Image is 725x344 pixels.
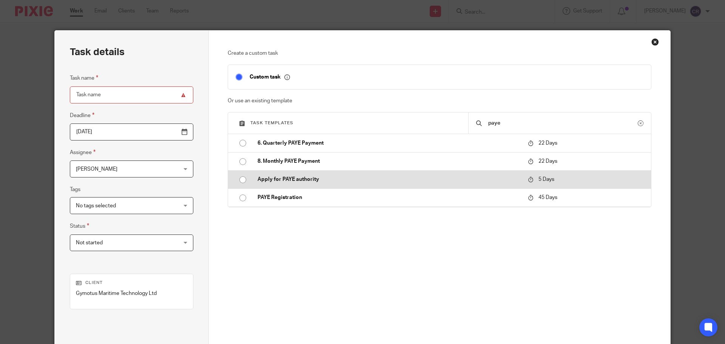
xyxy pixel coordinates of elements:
[538,140,557,146] span: 22 Days
[70,74,98,82] label: Task name
[487,119,638,127] input: Search...
[250,121,293,125] span: Task templates
[76,167,117,172] span: [PERSON_NAME]
[70,222,89,230] label: Status
[258,157,520,165] p: 8. Monthly PAYE Payment
[70,186,80,193] label: Tags
[70,111,94,120] label: Deadline
[651,38,659,46] div: Close this dialog window
[258,139,520,147] p: 6. Quarterly PAYE Payment
[258,176,520,183] p: Apply for PAYE authority
[76,240,103,245] span: Not started
[70,123,193,140] input: Pick a date
[538,177,554,182] span: 5 Days
[250,74,290,80] p: Custom task
[76,280,187,286] p: Client
[258,194,520,201] p: PAYE Registration
[70,148,96,157] label: Assignee
[228,97,652,105] p: Or use an existing template
[76,290,187,297] p: Gymotus Maritime Technology Ltd
[228,49,652,57] p: Create a custom task
[538,195,557,200] span: 45 Days
[538,159,557,164] span: 22 Days
[70,46,125,59] h2: Task details
[76,203,116,208] span: No tags selected
[70,86,193,103] input: Task name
